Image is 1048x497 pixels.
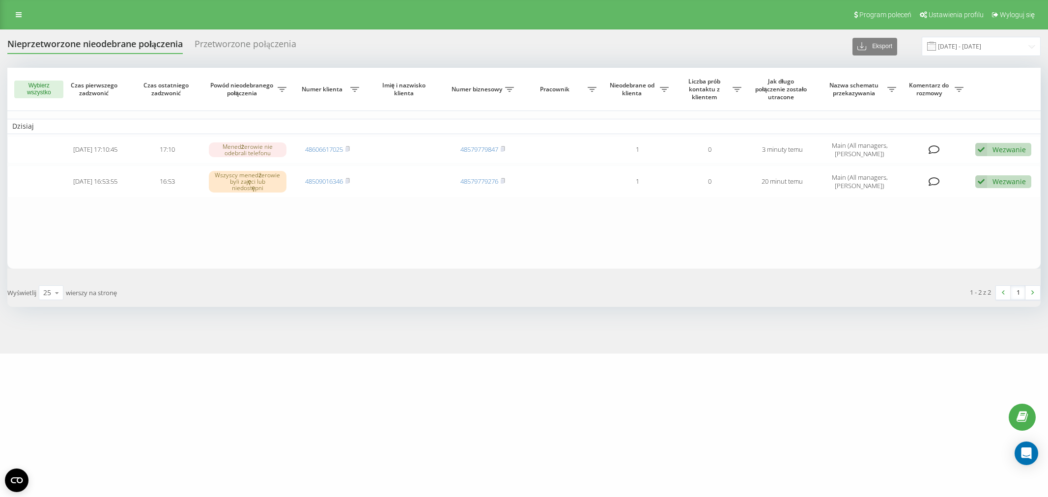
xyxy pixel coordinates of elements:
[452,85,505,93] span: Numer biznesowy
[679,78,732,101] span: Liczba prób kontaktu z klientem
[906,82,955,97] span: Komentarz do rozmowy
[524,85,588,93] span: Pracownik
[59,166,131,198] td: [DATE] 16:53:55
[1015,442,1038,465] div: Open Intercom Messenger
[929,11,984,19] span: Ustawienia profilu
[7,288,36,297] span: Wyświetlij
[66,288,117,297] span: wierszy na stronę
[460,145,498,154] a: 48579779847
[992,145,1026,154] div: Wezwanie
[970,287,991,297] div: 1 - 2 z 2
[606,82,660,97] span: Nieodebrane od klienta
[754,78,810,101] span: Jak długo połączenie zostało utracone
[305,145,343,154] a: 48606617025
[14,81,63,98] button: Wybierz wszystko
[852,38,897,55] button: Eksport
[59,136,131,164] td: [DATE] 17:10:45
[140,82,196,97] span: Czas ostatniego zadzwonić
[209,82,278,97] span: Powód nieodebranego połączenia
[372,82,438,97] span: Imię i nazwisko klienta
[296,85,350,93] span: Numer klienta
[1000,11,1035,19] span: Wyloguj się
[746,136,819,164] td: 3 minuty temu
[43,288,51,298] div: 25
[305,177,343,186] a: 48509016346
[674,166,746,198] td: 0
[819,136,901,164] td: Main (All managers, [PERSON_NAME])
[195,39,296,54] div: Przetworzone połączenia
[7,39,183,54] div: Nieprzetworzone nieodebrane połączenia
[859,11,911,19] span: Program poleceń
[1011,286,1025,300] a: 1
[131,166,203,198] td: 16:53
[601,166,674,198] td: 1
[823,82,887,97] span: Nazwa schematu przekazywania
[674,136,746,164] td: 0
[5,469,28,492] button: Open CMP widget
[746,166,819,198] td: 20 minut temu
[67,82,123,97] span: Czas pierwszego zadzwonić
[460,177,498,186] a: 48579779276
[601,136,674,164] td: 1
[7,119,1041,134] td: Dzisiaj
[131,136,203,164] td: 17:10
[819,166,901,198] td: Main (All managers, [PERSON_NAME])
[209,142,286,157] div: Menedżerowie nie odebrali telefonu
[992,177,1026,186] div: Wezwanie
[209,171,286,193] div: Wszyscy menedżerowie byli zajęci lub niedostępni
